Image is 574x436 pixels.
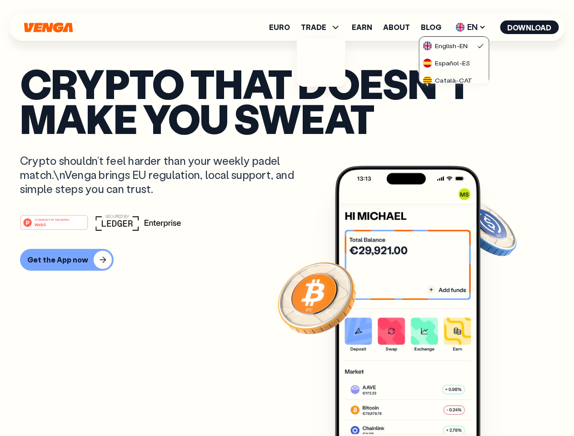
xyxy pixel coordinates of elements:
a: flag-ukEnglish-EN [419,37,489,54]
img: Bitcoin [276,257,358,338]
span: TRADE [301,24,326,31]
img: flag-es [423,59,432,68]
a: Get the App now [20,249,554,271]
a: Euro [269,24,290,31]
a: flag-catCatalà-CAT [419,71,489,89]
img: flag-cat [423,76,432,85]
tspan: #1 PRODUCT OF THE MONTH [35,218,69,221]
div: Español - ES [423,59,470,68]
div: Get the App now [27,255,88,264]
a: flag-esEspañol-ES [419,54,489,71]
p: Crypto that doesn’t make you sweat [20,66,554,135]
a: About [383,24,410,31]
img: flag-uk [455,23,464,32]
img: USDC coin [453,195,519,261]
p: Crypto shouldn’t feel harder than your weekly padel match.\nVenga brings EU regulation, local sup... [20,154,307,196]
a: #1 PRODUCT OF THE MONTHWeb3 [20,220,88,232]
svg: Home [23,22,74,33]
span: EN [452,20,489,35]
a: Blog [421,24,441,31]
button: Get the App now [20,249,114,271]
span: TRADE [301,22,341,33]
a: Earn [352,24,372,31]
div: English - EN [423,41,468,50]
img: flag-uk [423,41,432,50]
div: Català - CAT [423,76,472,85]
button: Download [500,20,559,34]
tspan: Web3 [35,222,46,227]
